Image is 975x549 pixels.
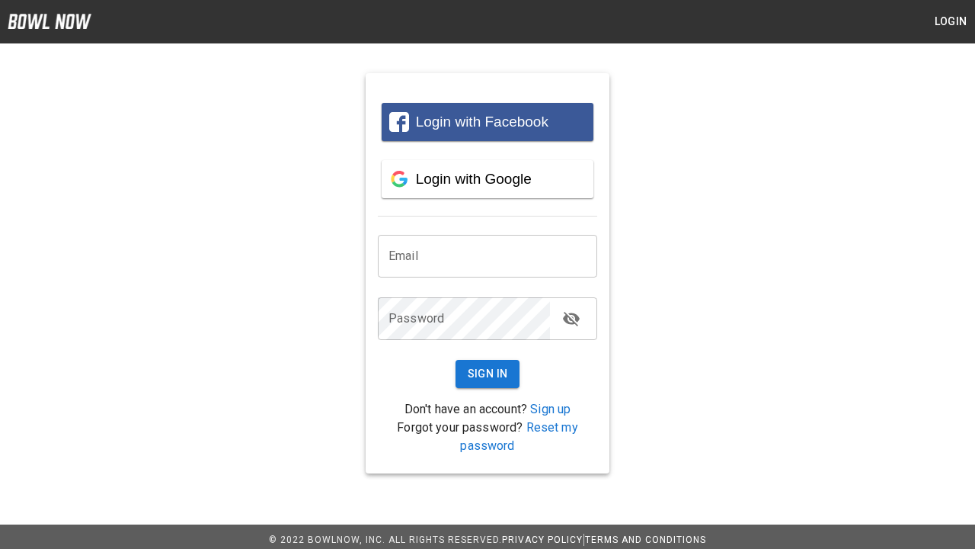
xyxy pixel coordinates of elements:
[585,535,706,545] a: Terms and Conditions
[926,8,975,36] button: Login
[460,420,577,453] a: Reset my password
[378,400,597,419] p: Don't have an account?
[269,535,502,545] span: © 2022 BowlNow, Inc. All Rights Reserved.
[502,535,583,545] a: Privacy Policy
[382,103,593,141] button: Login with Facebook
[556,303,587,334] button: toggle password visibility
[416,114,548,130] span: Login with Facebook
[8,14,91,29] img: logo
[530,402,571,416] a: Sign up
[378,419,597,455] p: Forgot your password?
[456,360,520,388] button: Sign In
[382,160,593,198] button: Login with Google
[416,171,532,187] span: Login with Google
